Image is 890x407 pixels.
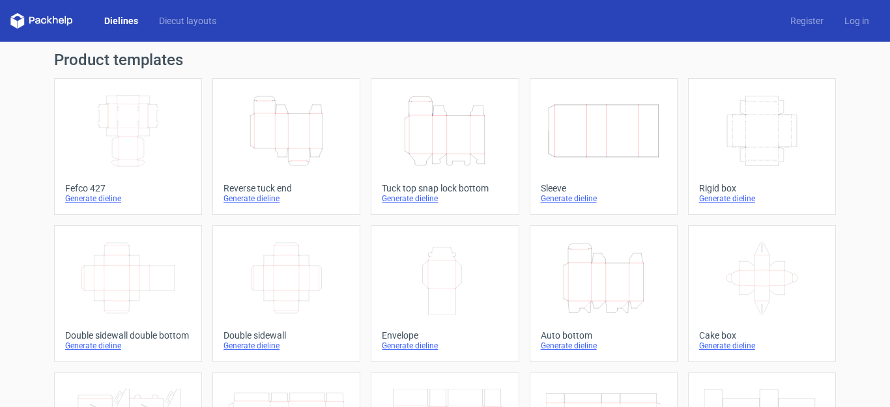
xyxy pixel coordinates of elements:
[541,183,667,193] div: Sleeve
[382,193,508,204] div: Generate dieline
[530,225,678,362] a: Auto bottomGenerate dieline
[54,225,202,362] a: Double sidewall double bottomGenerate dieline
[699,193,825,204] div: Generate dieline
[382,183,508,193] div: Tuck top snap lock bottom
[223,183,349,193] div: Reverse tuck end
[212,78,360,215] a: Reverse tuck endGenerate dieline
[223,193,349,204] div: Generate dieline
[371,225,519,362] a: EnvelopeGenerate dieline
[65,183,191,193] div: Fefco 427
[541,193,667,204] div: Generate dieline
[65,341,191,351] div: Generate dieline
[530,78,678,215] a: SleeveGenerate dieline
[834,14,880,27] a: Log in
[54,52,836,68] h1: Product templates
[54,78,202,215] a: Fefco 427Generate dieline
[149,14,227,27] a: Diecut layouts
[780,14,834,27] a: Register
[541,341,667,351] div: Generate dieline
[541,330,667,341] div: Auto bottom
[223,330,349,341] div: Double sidewall
[212,225,360,362] a: Double sidewallGenerate dieline
[382,330,508,341] div: Envelope
[699,183,825,193] div: Rigid box
[94,14,149,27] a: Dielines
[699,330,825,341] div: Cake box
[382,341,508,351] div: Generate dieline
[688,78,836,215] a: Rigid boxGenerate dieline
[371,78,519,215] a: Tuck top snap lock bottomGenerate dieline
[688,225,836,362] a: Cake boxGenerate dieline
[65,330,191,341] div: Double sidewall double bottom
[223,341,349,351] div: Generate dieline
[699,341,825,351] div: Generate dieline
[65,193,191,204] div: Generate dieline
